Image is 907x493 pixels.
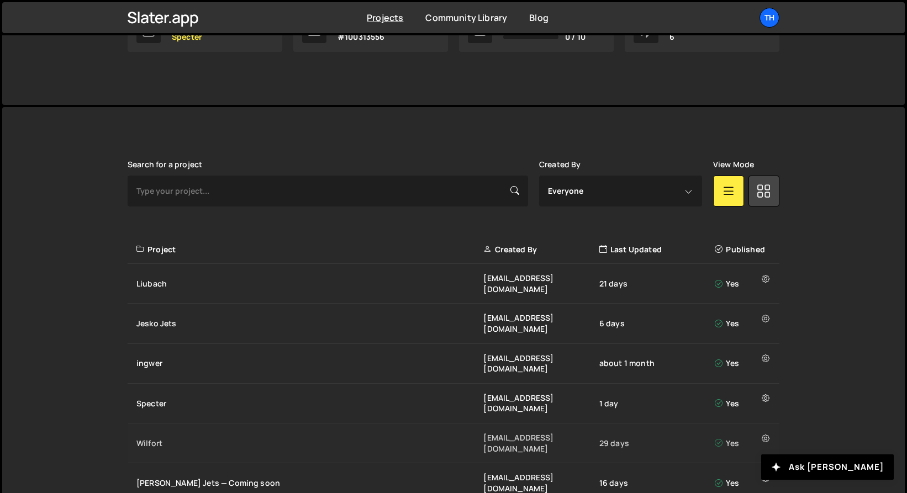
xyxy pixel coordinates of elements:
a: Wilfort [EMAIL_ADDRESS][DOMAIN_NAME] 29 days Yes [128,423,779,463]
div: 21 days [599,278,715,289]
div: 6 days [599,318,715,329]
div: [EMAIL_ADDRESS][DOMAIN_NAME] [483,432,599,454]
div: ingwer [136,358,483,369]
div: Created By [483,244,599,255]
p: Specter [172,33,218,41]
label: View Mode [713,160,754,169]
div: about 1 month [599,358,715,369]
div: [PERSON_NAME] Jets — Coming soon [136,478,483,489]
div: [EMAIL_ADDRESS][DOMAIN_NAME] [483,353,599,374]
label: Search for a project [128,160,202,169]
a: ingwer [EMAIL_ADDRESS][DOMAIN_NAME] about 1 month Yes [128,344,779,384]
a: Jesko Jets [EMAIL_ADDRESS][DOMAIN_NAME] 6 days Yes [128,304,779,343]
div: Jesko Jets [136,318,483,329]
a: Specter [EMAIL_ADDRESS][DOMAIN_NAME] 1 day Yes [128,384,779,423]
div: Yes [715,398,773,409]
button: Ask [PERSON_NAME] [761,454,894,480]
div: Yes [715,358,773,369]
div: 29 days [599,438,715,449]
div: Published [715,244,773,255]
p: 6 [669,33,723,41]
div: Liubach [136,278,483,289]
a: Th [760,8,779,28]
p: #100313556 [338,33,385,41]
label: Created By [539,160,581,169]
a: Community Library [425,12,507,24]
div: [EMAIL_ADDRESS][DOMAIN_NAME] [483,273,599,294]
div: Yes [715,318,773,329]
a: Projects [367,12,403,24]
span: 0 / 10 [565,33,586,41]
div: [EMAIL_ADDRESS][DOMAIN_NAME] [483,312,599,334]
a: Liubach [EMAIL_ADDRESS][DOMAIN_NAME] 21 days Yes [128,264,779,304]
div: 16 days [599,478,715,489]
div: Yes [715,478,773,489]
div: Project [136,244,483,255]
div: Wilfort [136,438,483,449]
a: Blog [529,12,549,24]
div: 1 day [599,398,715,409]
div: Yes [715,438,773,449]
div: Yes [715,278,773,289]
div: Last Updated [599,244,715,255]
div: Specter [136,398,483,409]
div: [EMAIL_ADDRESS][DOMAIN_NAME] [483,393,599,414]
input: Type your project... [128,176,528,206]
